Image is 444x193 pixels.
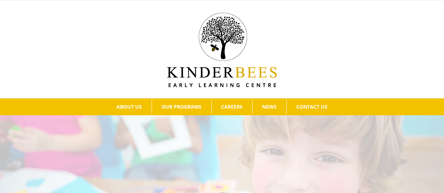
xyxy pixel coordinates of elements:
[221,104,243,109] span: CAREERS
[161,104,201,109] span: OUR PROGRAMS
[212,100,252,114] a: CAREERS
[107,100,152,114] a: ABOUT US
[152,100,211,114] a: OUR PROGRAMS
[262,104,277,109] span: NEWS
[11,98,433,115] nav: Main Menu
[287,100,337,114] a: CONTACT US
[296,104,327,109] span: CONTACT US
[117,104,142,109] span: ABOUT US
[253,100,286,114] a: NEWS
[167,13,277,87] img: Kinder Bees Logo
